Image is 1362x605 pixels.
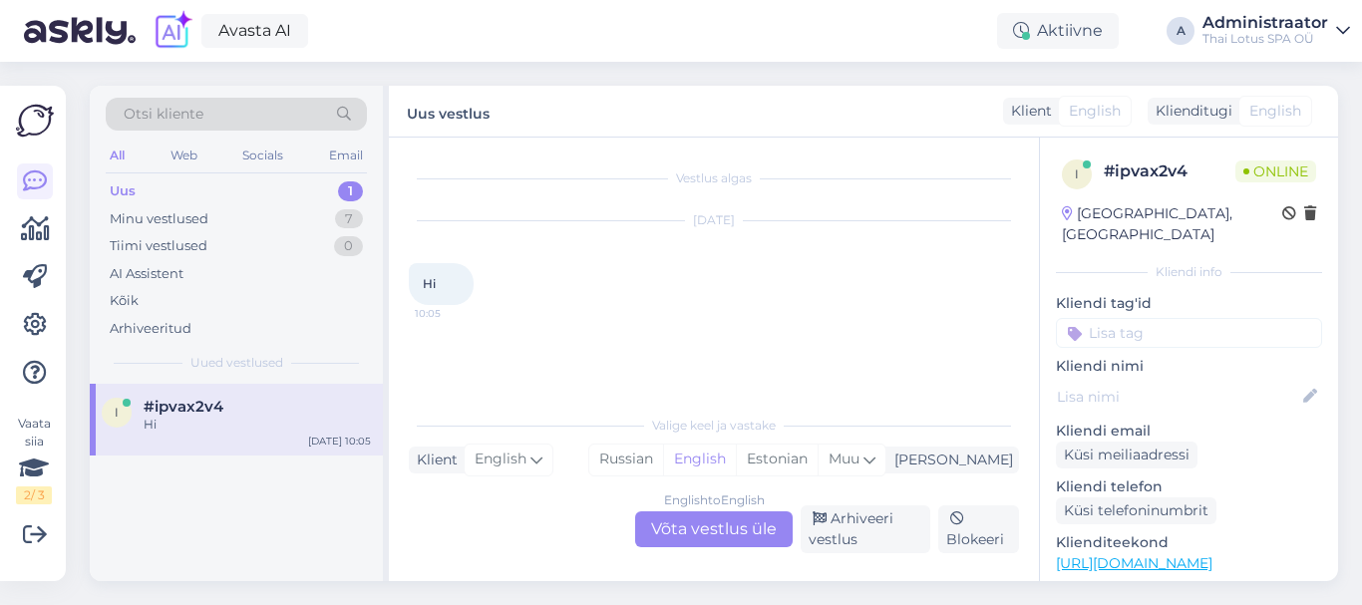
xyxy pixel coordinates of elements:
div: Arhiveeri vestlus [801,505,930,553]
div: Võta vestlus üle [635,511,793,547]
div: Küsi meiliaadressi [1056,442,1197,468]
div: Hi [144,416,371,434]
div: 2 / 3 [16,486,52,504]
span: English [475,449,526,470]
div: AI Assistent [110,264,183,284]
input: Lisa nimi [1057,386,1299,408]
span: English [1249,101,1301,122]
div: Socials [238,143,287,168]
div: A [1167,17,1194,45]
img: Askly Logo [16,102,54,140]
span: #ipvax2v4 [144,398,223,416]
div: Kõik [110,291,139,311]
span: Online [1235,160,1316,182]
div: 1 [338,181,363,201]
div: Minu vestlused [110,209,208,229]
p: Kliendi telefon [1056,476,1322,497]
p: Kliendi email [1056,421,1322,442]
div: Tiimi vestlused [110,236,207,256]
div: All [106,143,129,168]
div: Uus [110,181,136,201]
span: English [1069,101,1121,122]
div: English [663,445,736,474]
div: Klient [409,450,458,470]
span: Hi [423,276,436,291]
div: [DATE] [409,211,1019,229]
div: Klient [1003,101,1052,122]
span: i [1075,166,1079,181]
span: Otsi kliente [124,104,203,125]
p: Klienditeekond [1056,532,1322,553]
div: Vestlus algas [409,169,1019,187]
input: Lisa tag [1056,318,1322,348]
div: Administraator [1202,15,1328,31]
div: Blokeeri [938,505,1019,553]
span: Uued vestlused [190,354,283,372]
img: explore-ai [152,10,193,52]
div: 0 [334,236,363,256]
label: Uus vestlus [407,98,490,125]
p: Kliendi tag'id [1056,293,1322,314]
p: Kliendi nimi [1056,356,1322,377]
div: Web [167,143,201,168]
div: Thai Lotus SPA OÜ [1202,31,1328,47]
a: Avasta AI [201,14,308,48]
div: Arhiveeritud [110,319,191,339]
div: Valige keel ja vastake [409,417,1019,435]
div: Estonian [736,445,818,474]
a: [URL][DOMAIN_NAME] [1056,554,1212,572]
div: English to English [664,491,765,509]
div: [PERSON_NAME] [886,450,1013,470]
div: [GEOGRAPHIC_DATA], [GEOGRAPHIC_DATA] [1062,203,1282,245]
div: 7 [335,209,363,229]
span: 10:05 [415,306,490,321]
div: Vaata siia [16,415,52,504]
div: # ipvax2v4 [1104,159,1235,183]
span: i [115,405,119,420]
div: [DATE] 10:05 [308,434,371,449]
div: Email [325,143,367,168]
div: Aktiivne [997,13,1119,49]
div: Klienditugi [1148,101,1232,122]
div: Kliendi info [1056,263,1322,281]
a: AdministraatorThai Lotus SPA OÜ [1202,15,1350,47]
span: Muu [829,450,859,467]
div: Küsi telefoninumbrit [1056,497,1216,524]
p: Vaata edasi ... [1056,580,1322,598]
div: Russian [589,445,663,474]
